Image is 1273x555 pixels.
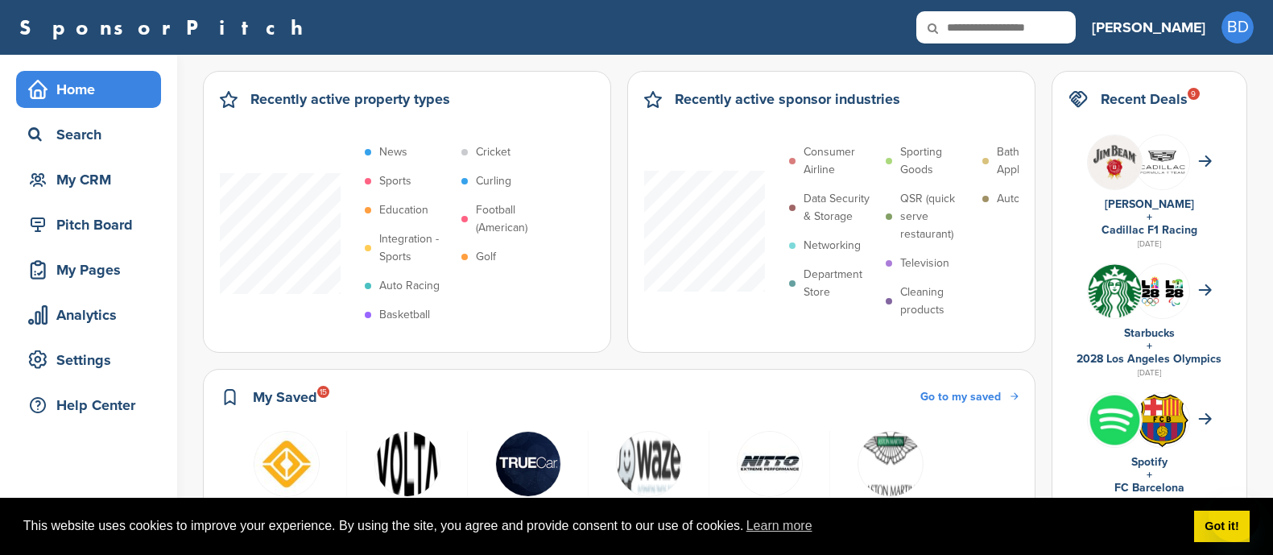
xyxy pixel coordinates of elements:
[1101,88,1188,110] h2: Recent Deals
[24,346,161,375] div: Settings
[24,75,161,104] div: Home
[226,431,347,536] div: 1 of 6
[744,514,815,538] a: learn more about cookies
[1088,135,1142,189] img: Jyyddrmw 400x400
[1105,197,1194,211] a: [PERSON_NAME]
[1068,237,1230,251] div: [DATE]
[675,88,900,110] h2: Recently active sponsor industries
[597,431,701,518] a: Wze290px logo for waze.svg Waze
[468,431,589,536] div: 3 of 6
[1131,455,1168,469] a: Spotify
[317,386,329,398] div: 15
[900,143,974,179] p: Sporting Goods
[1188,88,1200,100] div: 9
[804,190,878,226] p: Data Security & Storage
[1221,11,1254,43] span: BD
[1101,223,1197,237] a: Cadillac F1 Racing
[24,391,161,420] div: Help Center
[379,172,411,190] p: Sports
[1068,366,1230,380] div: [DATE]
[616,431,682,497] img: Wze290px logo for waze.svg
[16,387,161,424] a: Help Center
[254,431,320,497] img: Ztamkeoe 400x400
[24,255,161,284] div: My Pages
[1135,135,1189,189] img: Fcgoatp8 400x400
[16,161,161,198] a: My CRM
[589,431,709,536] div: 4 of 6
[24,165,161,194] div: My CRM
[900,284,974,319] p: Cleaning products
[16,251,161,288] a: My Pages
[1077,352,1221,366] a: 2028 Los Angeles Olympics
[379,277,440,295] p: Auto Racing
[23,514,1181,538] span: This website uses cookies to improve your experience. By using the site, you agree and provide co...
[1088,393,1142,447] img: Vrpucdn2 400x400
[379,230,453,266] p: Integration - Sports
[16,71,161,108] a: Home
[24,210,161,239] div: Pitch Board
[253,386,317,408] h2: My Saved
[804,143,878,179] p: Consumer Airline
[1135,264,1189,318] img: Csrq75nh 400x400
[709,431,830,536] div: 5 of 6
[1209,491,1260,542] iframe: Button to launch messaging window
[16,342,161,379] a: Settings
[234,431,338,518] a: Ztamkeoe 400x400 Rivian
[24,120,161,149] div: Search
[804,237,861,255] p: Networking
[737,431,803,497] img: Data
[379,143,407,161] p: News
[379,201,428,219] p: Education
[476,172,511,190] p: Curling
[1135,393,1189,448] img: Open uri20141112 64162 1yeofb6?1415809477
[16,116,161,153] a: Search
[1147,339,1152,353] a: +
[900,190,974,243] p: QSR (quick serve restaurant)
[920,390,1001,404] span: Go to my saved
[920,388,1019,406] a: Go to my saved
[379,306,430,324] p: Basketball
[355,431,459,518] a: Volta Volta
[838,431,943,536] a: Open uri20141112 50798 8y8rbx Aston [PERSON_NAME]
[997,143,1071,179] p: Bathroom Appliances
[1088,264,1142,318] img: Open uri20141112 50798 1m0bak2
[1147,468,1152,482] a: +
[1194,511,1250,543] a: dismiss cookie message
[1147,210,1152,224] a: +
[476,201,550,237] p: Football (American)
[16,206,161,243] a: Pitch Board
[900,255,949,272] p: Television
[347,431,468,536] div: 2 of 6
[476,248,496,266] p: Golf
[1114,481,1184,495] a: FC Barcelona
[24,300,161,329] div: Analytics
[476,143,510,161] p: Cricket
[717,431,821,518] a: Data Nitto Tire
[495,431,561,497] img: Data
[374,431,440,497] img: Volta
[19,17,313,38] a: SponsorPitch
[250,88,450,110] h2: Recently active property types
[1124,326,1175,340] a: Starbucks
[858,431,924,497] img: Open uri20141112 50798 8y8rbx
[16,296,161,333] a: Analytics
[804,266,878,301] p: Department Store
[830,431,951,536] div: 6 of 6
[476,431,580,518] a: Data TrueCar
[1092,10,1205,45] a: [PERSON_NAME]
[997,190,1020,208] p: Auto
[1068,495,1230,509] div: [DATE]
[1092,16,1205,39] h3: [PERSON_NAME]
